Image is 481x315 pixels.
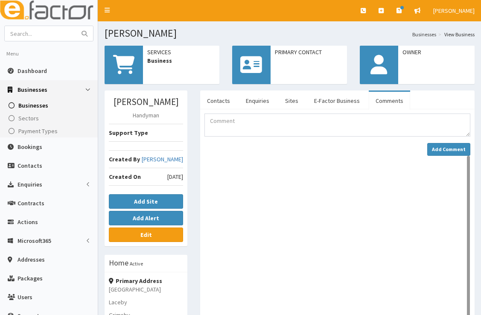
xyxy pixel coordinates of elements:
a: Enquiries [239,92,276,110]
a: Edit [109,227,183,242]
span: Sectors [18,114,39,122]
a: Sites [278,92,305,110]
a: Businesses [2,99,98,112]
b: Created On [109,173,141,181]
span: Actions [17,218,38,226]
span: [PERSON_NAME] [433,7,475,15]
input: Search... [5,26,76,41]
h3: [PERSON_NAME] [109,97,183,107]
span: Users [17,293,32,301]
b: Support Type [109,129,148,137]
span: Services [147,48,215,56]
span: Packages [17,274,43,282]
li: View Business [436,31,475,38]
span: Dashboard [17,67,47,75]
b: Add Alert [133,214,159,222]
a: Payment Types [2,125,98,137]
h3: Home [109,259,128,267]
span: Microsoft365 [17,237,51,245]
a: [PERSON_NAME] [142,155,183,163]
b: Add Site [134,198,158,205]
button: Add Comment [427,143,470,156]
a: Businesses [412,31,436,38]
span: Owner [402,48,470,56]
span: Businesses [17,86,47,93]
a: Contacts [200,92,237,110]
b: Created By [109,155,140,163]
span: Bookings [17,143,42,151]
span: Contacts [17,162,42,169]
button: Add Alert [109,211,183,225]
span: Contracts [17,199,44,207]
p: Handyman [109,111,183,120]
span: Business [147,56,215,65]
h1: [PERSON_NAME] [105,28,475,39]
span: Payment Types [18,127,58,135]
a: Sectors [2,112,98,125]
strong: Add Comment [432,146,466,152]
p: Laceby [109,298,183,306]
p: [GEOGRAPHIC_DATA] [109,285,183,294]
span: Businesses [18,102,48,109]
a: E-Factor Business [307,92,367,110]
small: Active [130,260,143,267]
textarea: Comment [204,114,470,137]
b: Edit [140,231,152,239]
span: Primary Contact [275,48,343,56]
span: Addresses [17,256,45,263]
strong: Primary Address [109,277,162,285]
span: [DATE] [167,172,183,181]
span: Enquiries [17,181,42,188]
a: Comments [369,92,410,110]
